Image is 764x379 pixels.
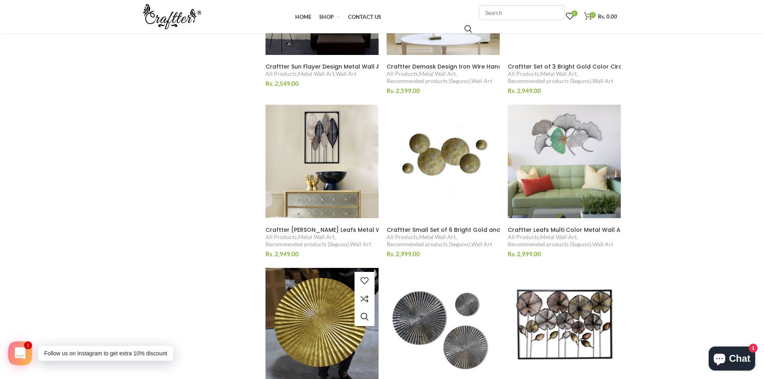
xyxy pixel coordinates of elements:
[471,77,492,85] a: Wall Art
[508,77,591,85] a: Recommended products (Seguno)
[387,63,693,71] span: Craftter Demask Design Iron Wire Handcrafted Metal Wall Art Sculpture Wall Decor and Hanging (Black)
[265,226,379,233] a: Craftter [PERSON_NAME] Leafs Metal Wall Art Sculpture Home Decor Wall Hanging
[350,241,371,248] a: Wall Art
[571,10,578,16] span: 0
[265,233,379,248] div: , , ,
[387,87,420,94] span: Rs. 2,599.00
[590,12,596,18] span: 0
[419,70,456,77] a: Metal Wall Art
[344,9,385,25] a: Contact Us
[562,8,578,24] a: 0
[298,70,334,77] a: Metal Wall Art
[265,241,349,248] a: Recommended products (Seguno)
[348,14,381,20] span: Contact Us
[298,233,334,241] a: Metal Wall Art
[265,80,299,87] span: Rs. 2,549.00
[540,70,577,77] a: Metal Wall Art
[508,70,539,77] a: All Products
[508,70,621,85] div: , , ,
[580,8,621,24] a: 0 Rs. 0.00
[265,233,297,241] a: All Products
[592,241,613,248] a: Wall Art
[706,347,758,373] inbox-online-store-chat: Shopify online store chat
[419,233,456,241] a: Metal Wall Art
[387,241,470,248] a: Recommended products (Seguno)
[265,63,492,71] span: Craftter Sun Flayer Design Metal Wall Art Sculpture Home Décor Wal Hanging
[508,87,541,94] span: Rs. 2,949.00
[508,233,621,248] div: , , ,
[471,241,492,248] a: Wall Art
[464,25,472,33] input: Search
[315,9,344,25] a: Shop
[508,250,541,257] span: Rs. 2,999.00
[387,63,500,70] a: Craftter Demask Design Iron Wire Handcrafted Metal Wall Art Sculpture Wall Decor and Hanging (Black)
[479,5,565,20] input: Search
[291,9,315,25] a: Home
[295,14,311,20] span: Home
[336,70,357,77] a: Wall Art
[387,70,500,85] div: , , ,
[387,226,707,234] span: Craftter Small Set of 6 Bright Gold and Silver Color Circles Metal Wall Décor Hanging Large Wall ...
[387,250,420,257] span: Rs. 2,999.00
[598,13,617,20] span: Rs. 0.00
[387,233,500,248] div: , , ,
[265,250,299,257] span: Rs. 2,949.00
[508,226,621,233] a: Craftter Leafs Multi Color Metal Wall Art Sculpture and Hanging Decor for Living Room Home and Of...
[265,63,379,70] a: Craftter Sun Flayer Design Metal Wall Art Sculpture Home Décor Wal Hanging
[508,241,591,248] a: Recommended products (Seguno)
[355,272,375,290] a: Add to wishlist
[319,14,334,20] span: Shop
[265,226,507,234] span: Craftter [PERSON_NAME] Leafs Metal Wall Art Sculpture Home Decor Wall Hanging
[24,341,32,349] span: 1
[387,226,500,233] a: Craftter Small Set of 6 Bright Gold and Silver Color Circles Metal Wall Décor Hanging Large Wall ...
[387,77,470,85] a: Recommended products (Seguno)
[387,70,418,77] a: All Products
[265,70,297,77] a: All Products
[508,63,621,70] a: Craftter Set of 3 Bright Gold Color Circles Metal Wall Décor Hanging Large Wall Sculpture Art
[540,233,577,241] a: Metal Wall Art
[387,233,418,241] a: All Products
[265,70,379,77] div: , ,
[592,77,613,85] a: Wall Art
[508,233,539,241] a: All Products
